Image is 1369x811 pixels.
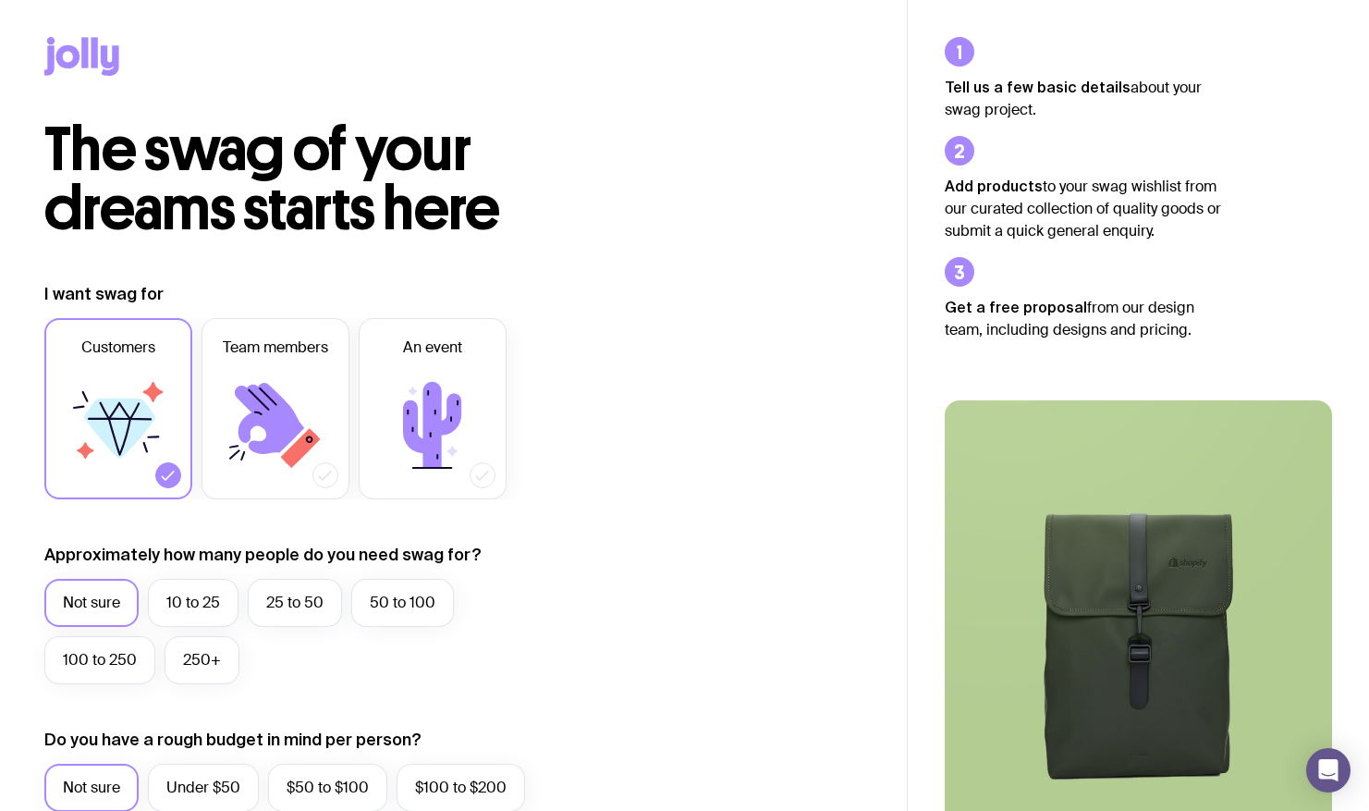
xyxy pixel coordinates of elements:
[223,337,328,359] span: Team members
[945,76,1222,121] p: about your swag project.
[81,337,155,359] span: Customers
[945,296,1222,341] p: from our design team, including designs and pricing.
[351,579,454,627] label: 50 to 100
[403,337,462,359] span: An event
[945,299,1087,315] strong: Get a free proposal
[44,544,482,566] label: Approximately how many people do you need swag for?
[165,636,239,684] label: 250+
[44,729,422,751] label: Do you have a rough budget in mind per person?
[44,283,164,305] label: I want swag for
[945,79,1131,95] strong: Tell us a few basic details
[1306,748,1351,793] div: Open Intercom Messenger
[44,579,139,627] label: Not sure
[945,178,1043,194] strong: Add products
[945,175,1222,242] p: to your swag wishlist from our curated collection of quality goods or submit a quick general enqu...
[148,579,238,627] label: 10 to 25
[44,636,155,684] label: 100 to 250
[248,579,342,627] label: 25 to 50
[44,113,500,245] span: The swag of your dreams starts here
